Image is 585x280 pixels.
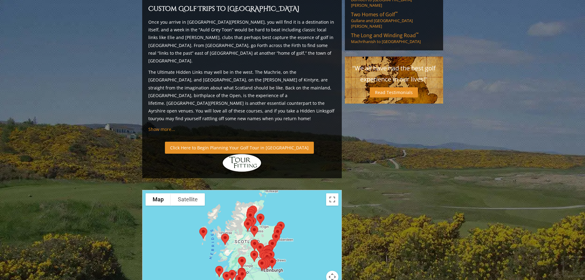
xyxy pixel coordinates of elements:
sup: ™ [416,31,419,37]
a: Show more... [148,126,175,132]
sup: ™ [395,10,398,16]
a: Click Here to Begin Planning Your Golf Tour in [GEOGRAPHIC_DATA] [165,142,314,154]
p: The Ultimate Hidden Links may well be in the west. The Machrie, on the [GEOGRAPHIC_DATA], and [GE... [148,68,336,122]
span: The Long and Winding Road [351,32,419,39]
p: Once you arrive in [GEOGRAPHIC_DATA][PERSON_NAME], you will find it is a destination in itself, a... [148,18,336,65]
p: "We all have had the best golf experience in our lives!" [351,63,437,85]
a: Read Testimonials [370,87,418,97]
a: Two Homes of Golf™Gullane and [GEOGRAPHIC_DATA][PERSON_NAME] [351,11,437,29]
h2: Custom Golf Trips to [GEOGRAPHIC_DATA] [148,4,336,14]
img: Hidden Links [222,154,262,172]
a: The Long and Winding Road™Machrihanish to [GEOGRAPHIC_DATA] [351,32,437,44]
span: Two Homes of Golf [351,11,398,18]
a: golf tour [148,108,334,121]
